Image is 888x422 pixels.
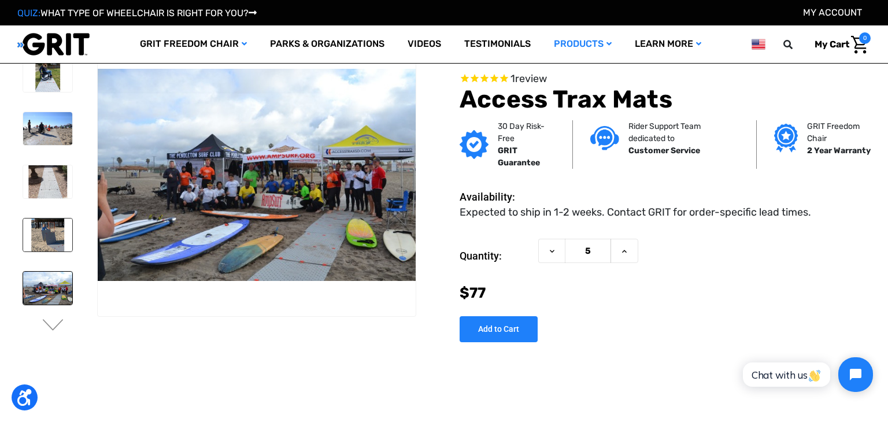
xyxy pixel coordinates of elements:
[623,25,713,63] a: Learn More
[23,219,72,251] img: Access Trax Mats
[815,39,849,50] span: My Cart
[453,25,542,63] a: Testimonials
[41,319,65,333] button: Go to slide 2 of 6
[806,32,871,57] a: Cart with 0 items
[859,32,871,44] span: 0
[23,272,72,305] img: Access Trax Mats
[23,59,72,92] img: Access Trax Mats
[803,7,862,18] a: Account
[774,124,798,153] img: Grit freedom
[460,129,489,158] img: GRIT Guarantee
[460,316,538,342] input: Add to Cart
[851,36,868,54] img: Cart
[98,69,416,281] img: Access Trax Mats
[17,8,257,18] a: QUIZ:WHAT TYPE OF WHEELCHAIR IS RIGHT FOR YOU?
[460,238,532,273] label: Quantity:
[460,204,811,220] dd: Expected to ship in 1-2 weeks. Contact GRIT for order-specific lead times.
[542,25,623,63] a: Products
[460,72,871,85] span: Rated 5.0 out of 5 stars 1 reviews
[628,145,700,155] strong: Customer Service
[128,25,258,63] a: GRIT Freedom Chair
[460,284,486,301] span: $77
[17,8,40,18] span: QUIZ:
[628,120,739,144] p: Rider Support Team dedicated to
[807,145,871,155] strong: 2 Year Warranty
[752,37,765,51] img: us.png
[23,112,72,145] img: Access Trax Mats
[396,25,453,63] a: Videos
[498,120,555,144] p: 30 Day Risk-Free
[17,32,90,56] img: GRIT All-Terrain Wheelchair and Mobility Equipment
[789,32,806,57] input: Search
[807,120,875,144] p: GRIT Freedom Chair
[460,85,871,114] h1: Access Trax Mats
[498,145,540,167] strong: GRIT Guarantee
[730,347,883,402] iframe: Tidio Chat
[460,188,532,204] dt: Availability:
[510,72,547,84] span: 1 reviews
[23,165,72,198] img: Access Trax Mats
[590,126,619,150] img: Customer service
[515,72,547,84] span: review
[258,25,396,63] a: Parks & Organizations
